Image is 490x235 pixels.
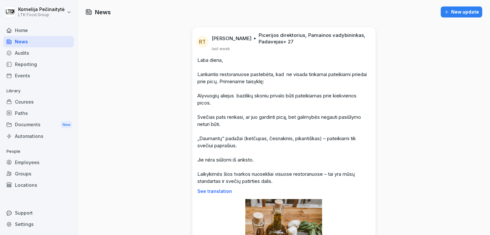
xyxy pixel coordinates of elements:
[3,36,74,47] a: News
[3,59,74,70] a: Reporting
[3,86,74,96] p: Library
[197,57,370,185] p: Laba diena, Lankantis restoranuose pastebėta, kad ne visada tinkamai pateikiami priedai prie picų...
[3,157,74,168] a: Employees
[3,207,74,218] div: Support
[3,146,74,157] p: People
[3,130,74,142] a: Automations
[18,7,64,12] p: Kornelija Pečinaitytė
[3,168,74,179] a: Groups
[3,107,74,119] a: Paths
[3,47,74,59] a: Audits
[212,46,230,51] p: last week
[197,189,370,194] p: See translation
[444,8,479,16] div: New update
[18,13,64,17] p: LTK Food Group
[259,32,367,45] p: Picerijos direktorius, Pamainos vadybininkas, Padavejas + 27
[441,6,482,17] button: New update
[3,119,74,131] div: Documents
[61,121,72,129] div: New
[3,218,74,230] a: Settings
[3,179,74,191] a: Locations
[95,8,111,17] h1: News
[3,25,74,36] a: Home
[212,35,251,42] p: [PERSON_NAME]
[3,119,74,131] a: DocumentsNew
[3,96,74,107] a: Courses
[3,70,74,81] a: Events
[197,36,208,48] div: RT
